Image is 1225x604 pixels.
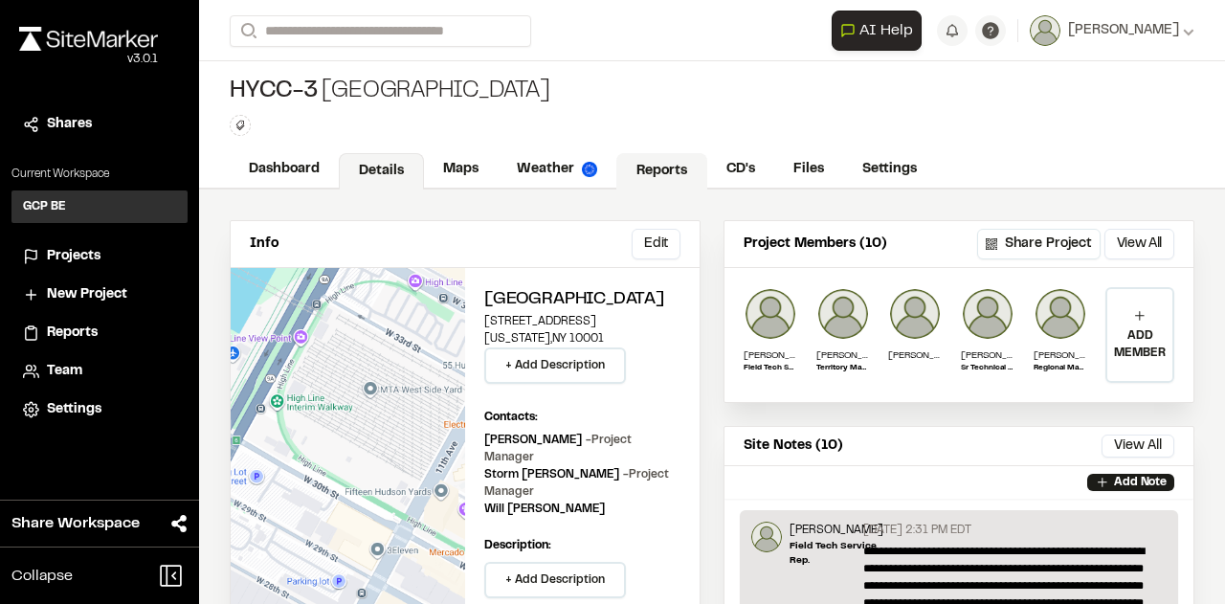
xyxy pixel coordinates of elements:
[484,287,680,313] h2: [GEOGRAPHIC_DATA]
[484,562,626,598] button: + Add Description
[816,348,870,363] p: [PERSON_NAME]
[19,51,158,68] div: Oh geez...please don't...
[484,501,605,518] p: Will [PERSON_NAME]
[230,151,339,188] a: Dashboard
[961,287,1014,341] img: Dennis Brown
[744,234,887,255] p: Project Members (10)
[1030,15,1060,46] img: User
[230,77,549,107] div: [GEOGRAPHIC_DATA]
[23,361,176,382] a: Team
[484,330,680,347] p: [US_STATE] , NY 10001
[1102,435,1174,458] button: View All
[47,323,98,344] span: Reports
[424,151,498,188] a: Maps
[816,287,870,341] img: Brad
[11,166,188,183] p: Current Workspace
[863,522,971,539] p: [DATE] 2:31 PM EDT
[977,229,1101,259] button: Share Project
[484,436,632,462] span: - Project Manager
[632,229,680,259] button: Edit
[859,19,913,42] span: AI Help
[744,287,797,341] img: James Rosso
[888,348,942,363] p: [PERSON_NAME]
[1107,327,1172,362] p: ADD MEMBER
[774,151,843,188] a: Files
[1030,15,1194,46] button: [PERSON_NAME]
[23,198,66,215] h3: GCP BE
[23,246,176,267] a: Projects
[484,313,680,330] p: [STREET_ADDRESS]
[744,348,797,363] p: [PERSON_NAME]
[616,153,707,190] a: Reports
[961,348,1014,363] p: [PERSON_NAME]
[23,284,176,305] a: New Project
[230,77,318,107] span: HYCC-3
[11,512,140,535] span: Share Workspace
[582,162,597,177] img: precipai.png
[250,234,278,255] p: Info
[832,11,929,51] div: Open AI Assistant
[707,151,774,188] a: CD's
[484,409,538,426] p: Contacts:
[484,466,680,501] p: Storm [PERSON_NAME]
[1104,229,1174,259] button: View All
[888,287,942,341] img: Kelley Panariello
[23,323,176,344] a: Reports
[230,15,264,47] button: Search
[1068,20,1179,41] span: [PERSON_NAME]
[23,399,176,420] a: Settings
[47,399,101,420] span: Settings
[230,115,251,136] button: Edit Tags
[1034,348,1087,363] p: [PERSON_NAME]
[498,151,616,188] a: Weather
[1114,474,1167,491] p: Add Note
[744,436,843,457] p: Site Notes (10)
[47,114,92,135] span: Shares
[23,114,176,135] a: Shares
[339,153,424,190] a: Details
[744,363,797,374] p: Field Tech Service Rep.
[47,361,82,382] span: Team
[11,565,73,588] span: Collapse
[1034,287,1087,341] img: Craig Boucher
[790,539,883,568] p: Field Tech Service Rep.
[484,432,680,466] p: [PERSON_NAME]
[484,347,626,384] button: + Add Description
[484,537,680,554] p: Description:
[832,11,922,51] button: Open AI Assistant
[1034,363,1087,374] p: Regional Manager
[790,522,883,539] p: [PERSON_NAME]
[843,151,936,188] a: Settings
[19,27,158,51] img: rebrand.png
[47,284,127,305] span: New Project
[961,363,1014,374] p: Sr Technical Services
[47,246,100,267] span: Projects
[484,470,669,497] span: - Project Manager
[751,522,782,552] img: James Rosso
[816,363,870,374] p: Territory Manager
